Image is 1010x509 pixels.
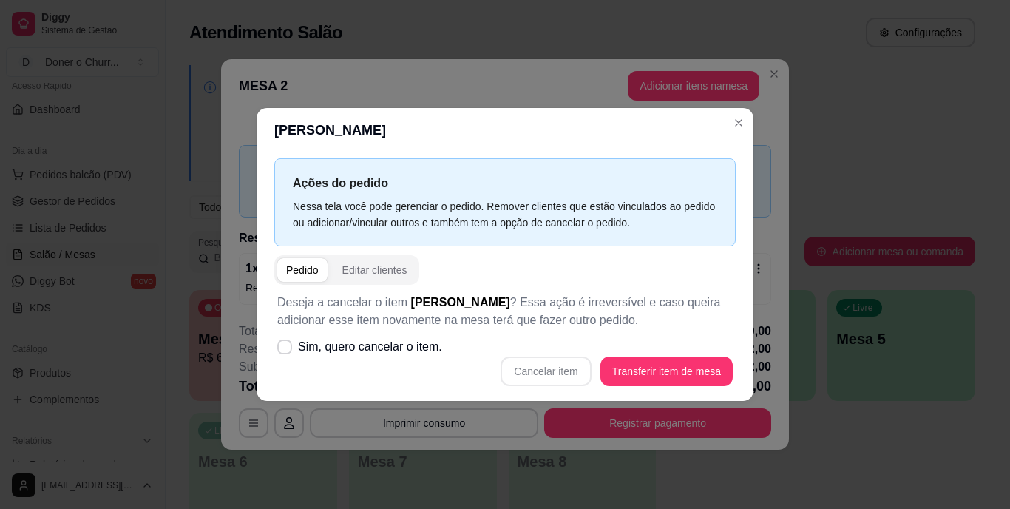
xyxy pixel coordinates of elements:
header: [PERSON_NAME] [257,108,753,152]
span: [PERSON_NAME] [411,296,510,309]
p: Deseja a cancelar o item ? Essa ação é irreversível e caso queira adicionar esse item novamente n... [277,294,733,329]
div: Pedido [286,263,319,277]
button: Close [727,111,750,135]
div: Editar clientes [342,263,407,277]
div: Nessa tela você pode gerenciar o pedido. Remover clientes que estão vinculados ao pedido ou adici... [293,198,717,231]
span: Sim, quero cancelar o item. [298,338,442,356]
p: Ações do pedido [293,174,717,192]
button: Transferir item de mesa [600,357,733,386]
